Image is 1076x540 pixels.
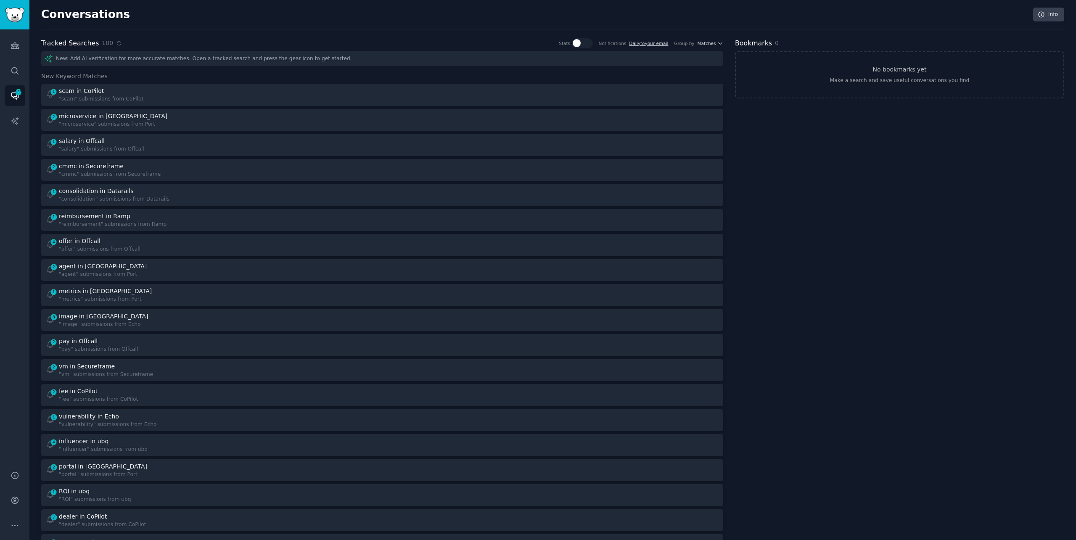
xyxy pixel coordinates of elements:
div: "offer" submissions from Offcall [59,246,140,253]
span: 1 [50,414,58,420]
a: 2microservice in [GEOGRAPHIC_DATA]"microservice" submissions from Port [41,109,723,131]
div: Stats [559,40,570,46]
span: 7 [50,514,58,520]
a: 7dealer in CoPilot"dealer" submissions from CoPilot [41,509,723,532]
div: metrics in [GEOGRAPHIC_DATA] [59,287,152,296]
div: salary in Offcall [59,137,105,146]
button: Matches [698,40,723,46]
span: 1 [50,289,58,295]
span: 100 [102,39,113,48]
span: 0 [775,40,779,46]
div: pay in Offcall [59,337,98,346]
div: reimbursement in Ramp [59,212,130,221]
div: "scam" submissions from CoPilot [59,95,143,103]
h2: Conversations [41,8,130,21]
div: "microservice" submissions from Port [59,121,169,128]
a: 2agent in [GEOGRAPHIC_DATA]"agent" submissions from Port [41,259,723,281]
div: Make a search and save useful conversations you find [830,77,970,85]
div: dealer in CoPilot [59,512,107,521]
a: 1reimbursement in Ramp"reimbursement" submissions from Ramp [41,209,723,231]
span: Matches [698,40,716,46]
span: 138 [15,89,22,95]
div: "dealer" submissions from CoPilot [59,521,146,529]
div: offer in Offcall [59,237,100,246]
span: 2 [50,364,58,370]
div: "salary" submissions from Offcall [59,146,144,153]
div: "agent" submissions from Port [59,271,148,278]
div: scam in CoPilot [59,87,104,95]
img: GummySearch logo [5,8,24,22]
div: "portal" submissions from Port [59,471,149,479]
span: 2 [50,464,58,470]
a: 2fee in CoPilot"fee" submissions from CoPilot [41,384,723,406]
div: Group by [674,40,694,46]
span: 4 [50,239,58,245]
a: No bookmarks yetMake a search and save useful conversations you find [735,51,1064,98]
a: 2portal in [GEOGRAPHIC_DATA]"portal" submissions from Port [41,459,723,482]
div: "cmmc" submissions from Secureframe [59,171,161,178]
span: 1 [50,139,58,145]
div: "consolidation" submissions from Datarails [59,196,169,203]
a: 2cmmc in Secureframe"cmmc" submissions from Secureframe [41,159,723,181]
div: consolidation in Datarails [59,187,134,196]
div: "metrics" submissions from Port [59,296,153,303]
a: 1consolidation in Datarails"consolidation" submissions from Datarails [41,184,723,206]
div: "fee" submissions from CoPilot [59,396,138,403]
div: "reimbursement" submissions from Ramp [59,221,167,228]
div: "influencer" submissions from ubq [59,446,148,453]
span: 2 [50,164,58,170]
a: 1salary in Offcall"salary" submissions from Offcall [41,134,723,156]
span: 8 [50,314,58,320]
div: ROI in ubq [59,487,90,496]
a: 2vm in Secureframe"vm" submissions from Secureframe [41,359,723,381]
a: 1scam in CoPilot"scam" submissions from CoPilot [41,84,723,106]
h2: Bookmarks [735,38,772,49]
span: 2 [50,114,58,120]
div: image in [GEOGRAPHIC_DATA] [59,312,148,321]
span: 1 [50,189,58,195]
div: vulnerability in Echo [59,412,119,421]
a: 8image in [GEOGRAPHIC_DATA]"image" submissions from Echo [41,309,723,331]
span: 1 [50,89,58,95]
a: 138 [5,85,25,106]
div: Notifications [599,40,627,46]
span: 4 [50,439,58,445]
h3: No bookmarks yet [873,65,927,74]
div: cmmc in Secureframe [59,162,124,171]
div: fee in CoPilot [59,387,98,396]
a: Dailytoyour email [629,41,668,46]
h2: Tracked Searches [41,38,99,49]
div: agent in [GEOGRAPHIC_DATA] [59,262,147,271]
div: "image" submissions from Echo [59,321,150,328]
div: vm in Secureframe [59,362,115,371]
div: "ROI" submissions from ubq [59,496,131,503]
div: "vulnerability" submissions from Echo [59,421,157,429]
span: 1 [50,214,58,220]
div: "pay" submissions from Offcall [59,346,138,353]
a: 1ROI in ubq"ROI" submissions from ubq [41,484,723,506]
span: 1 [50,489,58,495]
a: 4influencer in ubq"influencer" submissions from ubq [41,434,723,456]
span: 2 [50,339,58,345]
div: portal in [GEOGRAPHIC_DATA] [59,462,147,471]
div: influencer in ubq [59,437,108,446]
a: 1metrics in [GEOGRAPHIC_DATA]"metrics" submissions from Port [41,284,723,306]
div: New: Add AI verification for more accurate matches. Open a tracked search and press the gear icon... [41,51,723,66]
a: 1vulnerability in Echo"vulnerability" submissions from Echo [41,409,723,431]
span: 2 [50,389,58,395]
div: "vm" submissions from Secureframe [59,371,153,379]
div: microservice in [GEOGRAPHIC_DATA] [59,112,167,121]
a: 4offer in Offcall"offer" submissions from Offcall [41,234,723,256]
span: New Keyword Matches [41,72,108,81]
span: 2 [50,264,58,270]
a: 2pay in Offcall"pay" submissions from Offcall [41,334,723,356]
a: Info [1033,8,1064,22]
